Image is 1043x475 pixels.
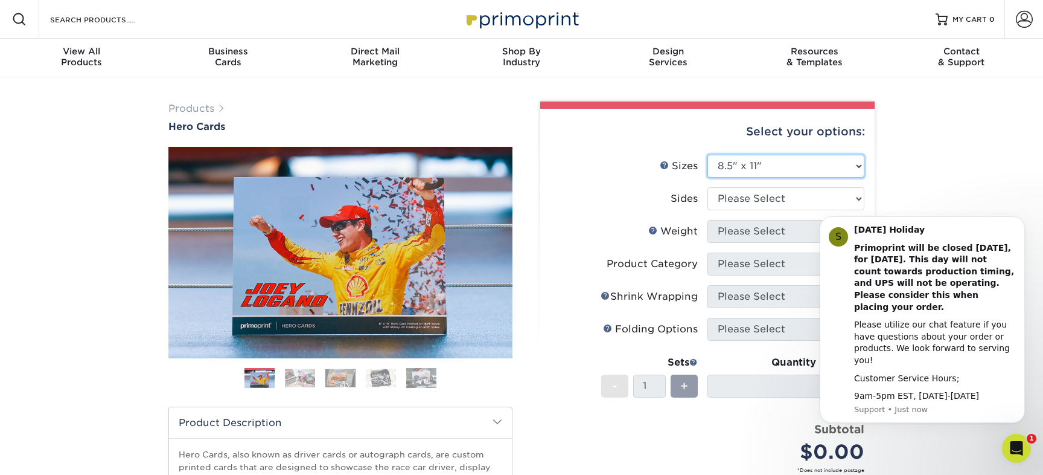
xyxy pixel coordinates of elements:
[448,46,595,57] span: Shop By
[155,46,302,57] span: Business
[1002,434,1031,463] iframe: Intercom live chat
[952,15,987,25] span: MY CART
[802,210,1043,442] iframe: Intercom notifications message
[8,39,155,77] a: View AllProducts
[155,46,302,68] div: Cards
[595,39,741,77] a: DesignServices
[989,15,995,24] span: 0
[285,369,315,387] img: Hero Cards 02
[680,377,688,395] span: +
[302,39,448,77] a: Direct MailMarketing
[741,39,888,77] a: Resources& Templates
[612,377,617,395] span: -
[406,367,436,389] img: Hero Cards 05
[707,355,864,370] div: Quantity per Set
[244,369,275,389] img: Hero Cards 01
[601,355,698,370] div: Sets
[671,192,698,206] div: Sides
[448,39,595,77] a: Shop ByIndustry
[461,6,582,32] img: Primoprint
[888,46,1035,57] span: Contact
[49,12,167,27] input: SEARCH PRODUCTS.....
[560,467,864,474] small: *Does not include postage
[648,224,698,239] div: Weight
[660,159,698,173] div: Sizes
[366,369,396,387] img: Hero Cards 04
[607,257,698,271] div: Product Category
[888,39,1035,77] a: Contact& Support
[550,109,865,155] div: Select your options:
[741,46,888,68] div: & Templates
[302,46,448,57] span: Direct Mail
[8,46,155,68] div: Products
[601,289,698,304] div: Shrink Wrapping
[448,46,595,68] div: Industry
[3,438,103,471] iframe: Google Customer Reviews
[595,46,741,57] span: Design
[168,103,214,114] a: Products
[1027,434,1036,444] span: 1
[168,144,512,361] img: Hero Cards 01
[888,46,1035,68] div: & Support
[603,322,698,337] div: Folding Options
[168,121,512,132] a: Hero Cards
[595,46,741,68] div: Services
[325,369,356,387] img: Hero Cards 03
[741,46,888,57] span: Resources
[8,46,155,57] span: View All
[155,39,302,77] a: BusinessCards
[169,407,512,438] h2: Product Description
[302,46,448,68] div: Marketing
[716,438,864,467] div: $0.00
